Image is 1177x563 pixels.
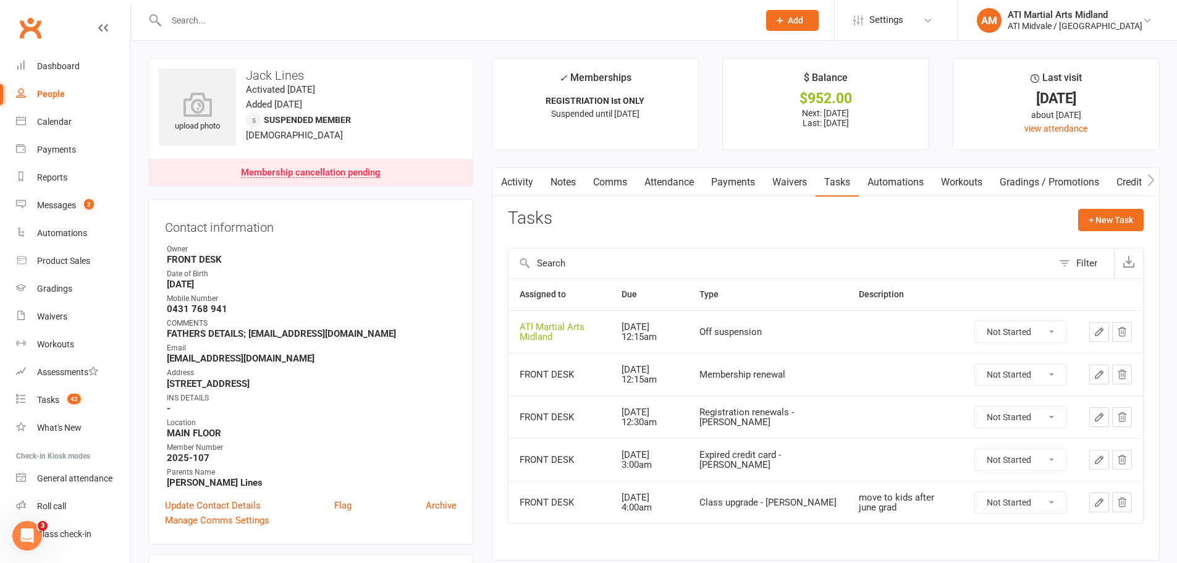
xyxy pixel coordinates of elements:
div: Product Sales [37,256,90,266]
a: Waivers [16,303,130,331]
div: Gradings [37,284,72,294]
div: [DATE] 12:15am [622,365,677,385]
a: Payments [16,136,130,164]
a: Archive [426,498,457,513]
a: People [16,80,130,108]
div: Class upgrade - [PERSON_NAME] [699,497,837,508]
a: Assessments [16,358,130,386]
a: Tasks 42 [16,386,130,414]
div: Messages [37,200,76,210]
a: Workouts [932,168,991,197]
a: Clubworx [15,12,46,43]
a: Gradings / Promotions [991,168,1108,197]
div: FRONT DESK [520,455,599,465]
div: Assessments [37,367,98,377]
div: Waivers [37,311,67,321]
div: $ Balance [804,70,848,92]
iframe: Intercom live chat [12,521,42,551]
div: upload photo [159,92,236,133]
time: Added [DATE] [246,99,302,110]
a: Product Sales [16,247,130,275]
strong: FRONT DESK [167,254,457,265]
strong: 0431 768 941 [167,303,457,315]
strong: [STREET_ADDRESS] [167,378,457,389]
a: Activity [492,168,542,197]
div: [DATE] [964,92,1148,105]
div: Location [167,417,457,429]
div: INS DETAILS [167,392,457,404]
strong: [EMAIL_ADDRESS][DOMAIN_NAME] [167,353,457,364]
div: Membership renewal [699,370,837,380]
span: 2 [84,199,94,210]
a: Payments [702,168,764,197]
strong: MAIN FLOOR [167,428,457,439]
a: Update Contact Details [165,498,261,513]
div: Filter [1076,256,1097,271]
span: 3 [38,521,48,531]
div: [DATE] 12:30am [622,407,677,428]
th: Due [610,279,688,310]
div: Automations [37,228,87,238]
div: ATI Martial Arts Midland [1008,9,1142,20]
div: about [DATE] [964,108,1148,122]
a: Class kiosk mode [16,520,130,548]
div: What's New [37,423,82,433]
a: Roll call [16,493,130,520]
button: + New Task [1078,209,1144,231]
div: Member Number [167,442,457,454]
div: Owner [167,243,457,255]
div: Dashboard [37,61,80,71]
a: Gradings [16,275,130,303]
input: Search... [162,12,750,29]
time: Activated [DATE] [246,84,315,95]
h3: Jack Lines [159,69,463,82]
div: General attendance [37,473,112,483]
span: [DEMOGRAPHIC_DATA] [246,130,343,141]
div: FRONT DESK [520,412,599,423]
th: Assigned to [508,279,610,310]
div: Class check-in [37,529,91,539]
a: Comms [584,168,636,197]
a: General attendance kiosk mode [16,465,130,493]
a: Automations [16,219,130,247]
p: Next: [DATE] Last: [DATE] [734,108,918,128]
div: Payments [37,145,76,155]
div: Mobile Number [167,293,457,305]
a: Reports [16,164,130,192]
button: Add [766,10,819,31]
div: FRONT DESK [520,370,599,380]
strong: [PERSON_NAME] Lines [167,477,457,488]
div: Membership cancellation pending [241,168,381,178]
div: Reports [37,172,67,182]
a: view attendance [1024,124,1087,133]
span: Add [788,15,803,25]
a: Manage Comms Settings [165,513,269,528]
a: Automations [859,168,932,197]
div: Address [167,367,457,379]
a: Workouts [16,331,130,358]
div: ATI Martial Arts Midland [520,322,599,342]
button: Filter [1053,248,1114,278]
div: Last visit [1031,70,1082,92]
a: Attendance [636,168,702,197]
a: Messages 2 [16,192,130,219]
div: AM [977,8,1002,33]
a: What's New [16,414,130,442]
strong: FATHERS DETAILS; [EMAIL_ADDRESS][DOMAIN_NAME] [167,328,457,339]
a: Calendar [16,108,130,136]
div: Date of Birth [167,268,457,280]
th: Type [688,279,848,310]
a: Dashboard [16,53,130,80]
span: 42 [67,394,81,404]
div: move to kids after june grad [859,493,952,513]
th: Description [848,279,963,310]
i: ✓ [559,72,567,84]
div: [DATE] 3:00am [622,450,677,470]
span: Suspended until [DATE] [551,109,639,119]
div: FRONT DESK [520,497,599,508]
div: Email [167,342,457,354]
a: Notes [542,168,584,197]
div: Roll call [37,501,66,511]
span: Settings [869,6,903,34]
a: Flag [334,498,352,513]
